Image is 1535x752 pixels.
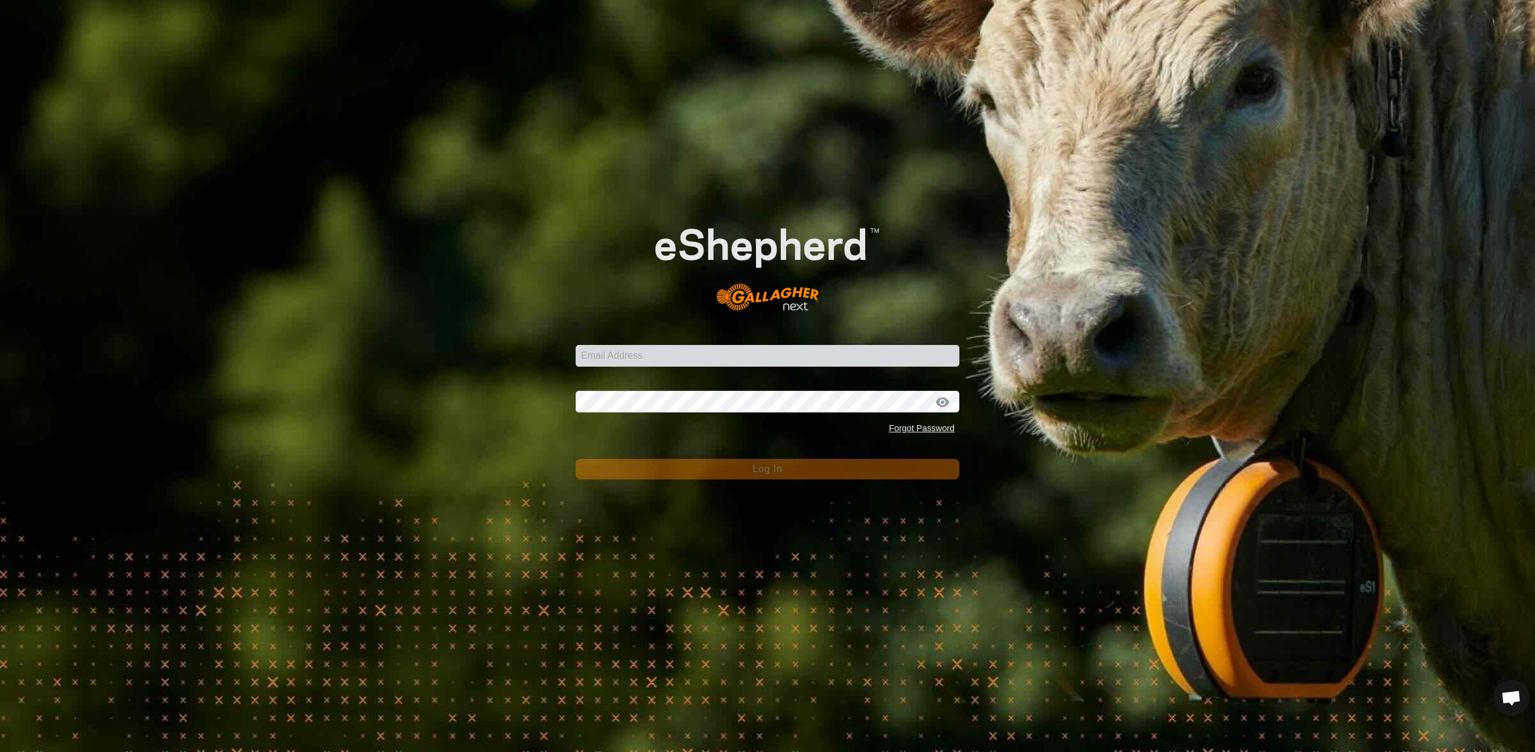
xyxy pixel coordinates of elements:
button: Log In [576,459,959,479]
a: Forgot Password [889,423,955,433]
a: Open chat [1493,680,1530,716]
span: Log In [752,464,782,474]
input: Email Address [576,345,959,367]
img: E-shepherd Logo [614,196,921,327]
